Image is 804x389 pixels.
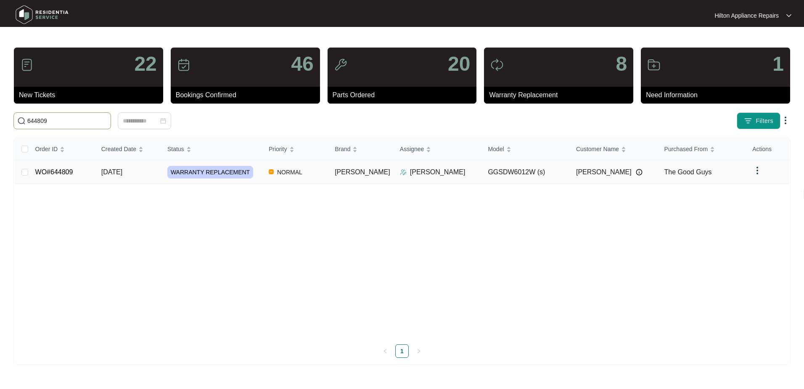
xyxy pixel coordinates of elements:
p: 1 [772,54,784,74]
span: Purchased From [664,144,708,154]
img: Assigner Icon [400,169,407,176]
span: [PERSON_NAME] [335,168,390,176]
p: 20 [448,54,470,74]
th: Purchased From [658,138,746,160]
th: Model [481,138,569,160]
th: Priority [262,138,328,160]
li: Next Page [412,344,426,358]
button: left [378,344,392,358]
a: WO#644809 [35,168,73,176]
img: icon [20,58,34,72]
span: Brand [335,144,350,154]
th: Status [161,138,262,160]
img: search-icon [17,117,26,125]
a: 1 [396,345,408,357]
img: icon [647,58,661,72]
p: [PERSON_NAME] [410,167,465,177]
span: Priority [269,144,287,154]
span: left [383,349,388,354]
button: right [412,344,426,358]
span: Model [488,144,504,154]
img: Vercel Logo [269,169,274,174]
th: Customer Name [569,138,658,160]
span: NORMAL [274,167,306,177]
button: filter iconFilters [737,112,780,129]
span: Assignee [400,144,424,154]
li: 1 [395,344,409,358]
span: right [416,349,421,354]
p: Parts Ordered [333,90,477,100]
img: dropdown arrow [780,115,791,125]
th: Created Date [95,138,161,160]
span: [PERSON_NAME] [576,167,632,177]
p: Hilton Appliance Repairs [714,11,779,20]
p: Need Information [646,90,790,100]
img: icon [334,58,347,72]
img: Info icon [636,169,643,176]
img: icon [177,58,190,72]
img: icon [490,58,504,72]
span: Customer Name [576,144,619,154]
p: New Tickets [19,90,163,100]
th: Actions [746,138,790,160]
p: 46 [291,54,313,74]
span: Status [167,144,184,154]
p: 22 [134,54,156,74]
p: Bookings Confirmed [176,90,320,100]
span: Filters [756,117,773,125]
td: GGSDW6012W (s) [481,160,569,184]
th: Assignee [393,138,481,160]
span: Order ID [35,144,58,154]
span: Created Date [101,144,136,154]
input: Search by Order Id, Assignee Name, Customer Name, Brand and Model [27,116,107,125]
span: The Good Guys [664,168,712,176]
p: Warranty Replacement [489,90,633,100]
span: WARRANTY REPLACEMENT [167,166,253,179]
img: residentia service logo [13,2,71,27]
img: filter icon [744,117,752,125]
p: 8 [616,54,627,74]
th: Brand [328,138,393,160]
li: Previous Page [378,344,392,358]
img: dropdown arrow [786,13,791,18]
img: dropdown arrow [752,165,762,176]
span: [DATE] [101,168,122,176]
th: Order ID [29,138,95,160]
